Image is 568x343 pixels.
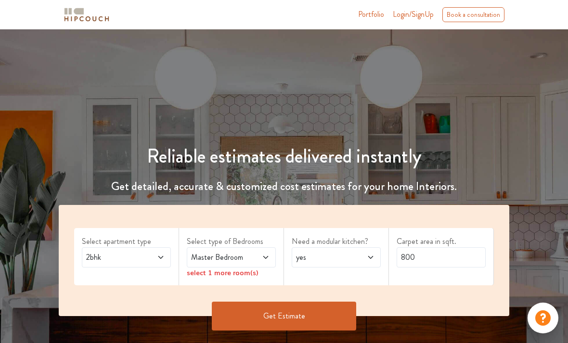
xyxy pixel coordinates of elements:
[84,252,144,263] span: 2bhk
[82,236,171,247] label: Select apartment type
[294,252,354,263] span: yes
[6,145,562,168] h1: Reliable estimates delivered instantly
[63,4,111,25] span: logo-horizontal.svg
[189,252,249,263] span: Master Bedroom
[6,179,562,193] h4: Get detailed, accurate & customized cost estimates for your home Interiors.
[397,236,486,247] label: Carpet area in sqft.
[393,9,434,20] span: Login/SignUp
[292,236,381,247] label: Need a modular kitchen?
[187,236,276,247] label: Select type of Bedrooms
[397,247,486,267] input: Enter area sqft
[358,9,384,20] a: Portfolio
[212,302,356,330] button: Get Estimate
[63,6,111,23] img: logo-horizontal.svg
[187,267,276,278] div: select 1 more room(s)
[442,7,504,22] div: Book a consultation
